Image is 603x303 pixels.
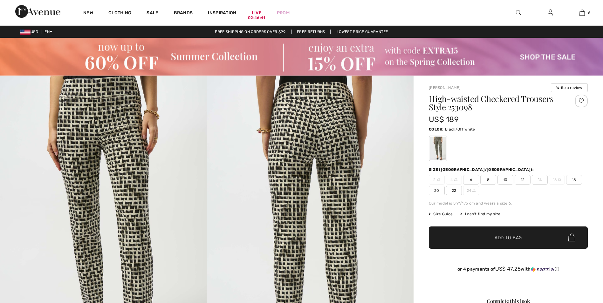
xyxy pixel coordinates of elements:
[20,30,31,35] img: US Dollar
[445,127,475,131] span: Black/Off White
[495,234,522,241] span: Add to Bag
[463,175,479,185] span: 6
[531,266,554,272] img: Sezzle
[463,186,479,195] span: 24
[446,175,462,185] span: 4
[454,178,457,181] img: ring-m.svg
[543,9,558,17] a: Sign In
[588,10,590,16] span: 6
[548,9,553,17] img: My Info
[332,30,393,34] a: Lowest Price Guarantee
[472,189,476,192] img: ring-m.svg
[516,9,521,17] img: search the website
[551,83,588,92] button: Write a review
[429,167,535,172] div: Size ([GEOGRAPHIC_DATA]/[GEOGRAPHIC_DATA]):
[430,137,446,160] div: Black/Off White
[15,5,60,18] img: 1ère Avenue
[437,178,440,181] img: ring-m.svg
[497,175,513,185] span: 10
[429,211,453,217] span: Size Guide
[429,186,445,195] span: 20
[563,255,597,271] iframe: Opens a widget where you can chat to one of our agents
[446,186,462,195] span: 22
[248,15,265,21] div: 02:46:41
[429,95,561,111] h1: High-waisted Checkered Trousers Style 253098
[252,10,262,16] a: Live02:46:41
[515,175,531,185] span: 12
[460,211,500,217] div: I can't find my size
[566,9,598,17] a: 6
[45,30,52,34] span: EN
[147,10,158,17] a: Sale
[495,266,521,272] span: US$ 47.25
[480,175,496,185] span: 8
[429,266,588,274] div: or 4 payments ofUS$ 47.25withSezzle Click to learn more about Sezzle
[579,9,585,17] img: My Bag
[429,200,588,206] div: Our model is 5'9"/175 cm and wears a size 6.
[429,266,588,272] div: or 4 payments of with
[429,226,588,249] button: Add to Bag
[429,127,444,131] span: Color:
[20,30,41,34] span: USD
[558,178,561,181] img: ring-m.svg
[210,30,291,34] a: Free shipping on orders over $99
[532,175,548,185] span: 14
[429,85,461,90] a: [PERSON_NAME]
[429,175,445,185] span: 2
[429,115,459,124] span: US$ 189
[208,10,236,17] span: Inspiration
[566,175,582,185] span: 18
[83,10,93,17] a: New
[568,233,575,242] img: Bag.svg
[174,10,193,17] a: Brands
[549,175,565,185] span: 16
[108,10,131,17] a: Clothing
[291,30,331,34] a: Free Returns
[277,10,290,16] a: Prom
